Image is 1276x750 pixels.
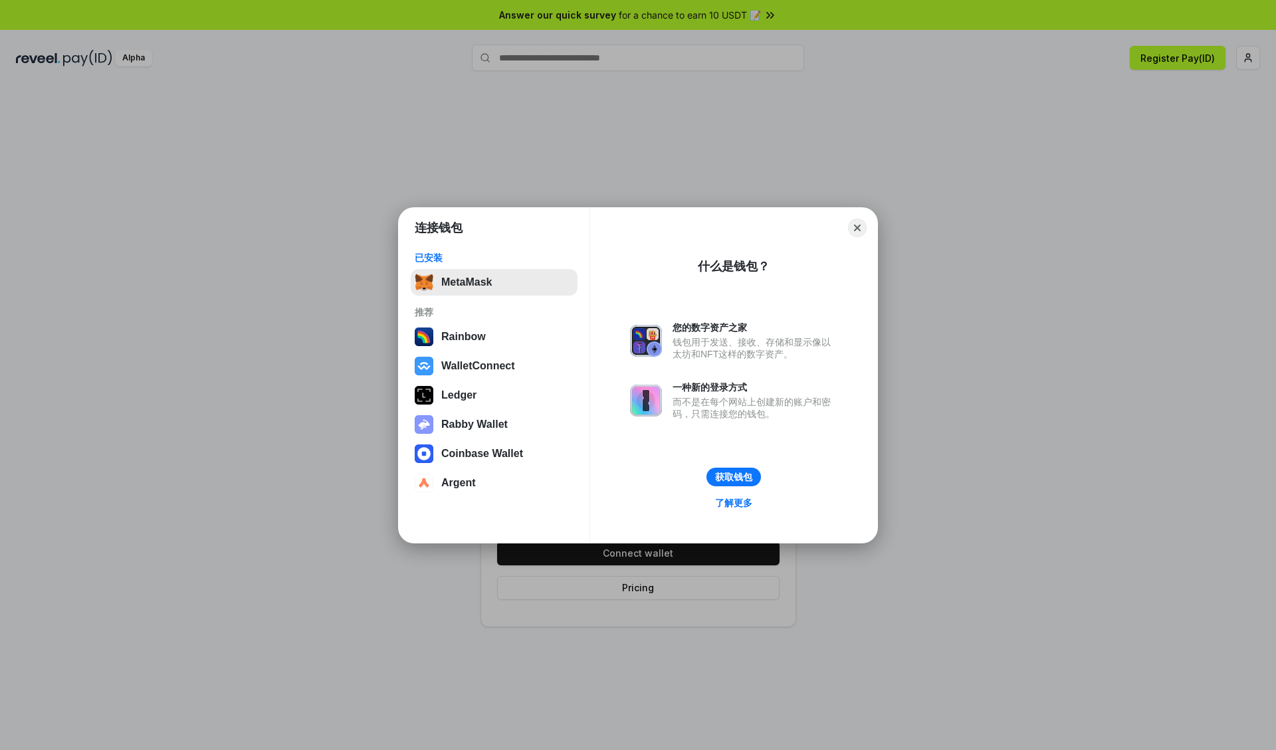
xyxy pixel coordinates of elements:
[715,497,752,509] div: 了解更多
[415,328,433,346] img: svg+xml,%3Csvg%20width%3D%22120%22%20height%3D%22120%22%20viewBox%3D%220%200%20120%20120%22%20fil...
[441,331,486,343] div: Rainbow
[415,474,433,492] img: svg+xml,%3Csvg%20width%3D%2228%22%20height%3D%2228%22%20viewBox%3D%220%200%2028%2028%22%20fill%3D...
[415,386,433,405] img: svg+xml,%3Csvg%20xmlns%3D%22http%3A%2F%2Fwww.w3.org%2F2000%2Fsvg%22%20width%3D%2228%22%20height%3...
[848,219,867,237] button: Close
[415,252,574,264] div: 已安装
[698,258,770,274] div: 什么是钱包？
[441,419,508,430] div: Rabby Wallet
[411,440,578,467] button: Coinbase Wallet
[411,324,578,350] button: Rainbow
[630,325,662,357] img: svg+xml,%3Csvg%20xmlns%3D%22http%3A%2F%2Fwww.w3.org%2F2000%2Fsvg%22%20fill%3D%22none%22%20viewBox...
[415,273,433,292] img: svg+xml,%3Csvg%20fill%3D%22none%22%20height%3D%2233%22%20viewBox%3D%220%200%2035%2033%22%20width%...
[673,322,837,333] div: 您的数字资产之家
[673,396,837,420] div: 而不是在每个网站上创建新的账户和密码，只需连接您的钱包。
[630,385,662,417] img: svg+xml,%3Csvg%20xmlns%3D%22http%3A%2F%2Fwww.w3.org%2F2000%2Fsvg%22%20fill%3D%22none%22%20viewBox...
[415,357,433,375] img: svg+xml,%3Csvg%20width%3D%2228%22%20height%3D%2228%22%20viewBox%3D%220%200%2028%2028%22%20fill%3D...
[441,276,492,288] div: MetaMask
[415,415,433,434] img: svg+xml,%3Csvg%20xmlns%3D%22http%3A%2F%2Fwww.w3.org%2F2000%2Fsvg%22%20fill%3D%22none%22%20viewBox...
[441,448,523,460] div: Coinbase Wallet
[411,411,578,438] button: Rabby Wallet
[411,382,578,409] button: Ledger
[673,336,837,360] div: 钱包用于发送、接收、存储和显示像以太坊和NFT这样的数字资产。
[706,468,761,486] button: 获取钱包
[441,477,476,489] div: Argent
[411,470,578,496] button: Argent
[415,220,463,236] h1: 连接钱包
[415,306,574,318] div: 推荐
[411,269,578,296] button: MetaMask
[415,444,433,463] img: svg+xml,%3Csvg%20width%3D%2228%22%20height%3D%2228%22%20viewBox%3D%220%200%2028%2028%22%20fill%3D...
[441,360,515,372] div: WalletConnect
[441,389,477,401] div: Ledger
[707,494,760,512] a: 了解更多
[715,471,752,483] div: 获取钱包
[411,353,578,379] button: WalletConnect
[673,381,837,393] div: 一种新的登录方式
